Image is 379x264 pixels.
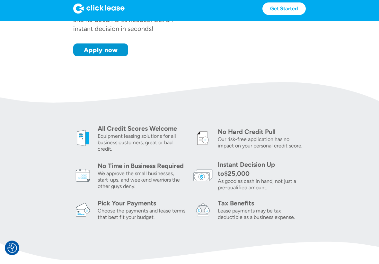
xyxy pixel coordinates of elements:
[218,140,306,153] div: Our risk-free application has no impact on your personal credit score.
[193,170,213,189] img: money icon
[98,137,186,156] div: Equipment leasing solutions for all business customers, great or bad credit.
[98,212,186,225] div: Choose the payments and lease terms that best fit your budget.
[224,174,250,182] div: $25,000
[262,6,306,19] a: Get Started
[73,133,93,152] img: welcome icon
[7,247,17,257] img: Revisit consent button
[98,165,186,174] div: No Time in Business Required
[98,128,186,137] div: All Credit Scores Welcome
[73,170,93,189] img: calendar icon
[218,131,306,140] div: No Hard Credit Pull
[193,204,213,223] img: tax icon
[218,165,275,182] div: Instant Decision Up to
[193,133,213,152] img: credit icon
[218,203,306,212] div: Tax Benefits
[73,7,125,18] img: Logo
[7,247,17,257] button: Consent Preferences
[98,203,186,212] div: Pick Your Payments
[73,48,128,61] a: Apply now
[98,174,186,194] div: We approve the small businesses, start-ups, and weekend warriors the other guys deny.
[218,182,306,195] div: As good as cash in hand, not just a pre-qualified amount.
[73,204,93,223] img: card icon
[218,212,306,225] div: Lease payments may be tax deductible as a business expense.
